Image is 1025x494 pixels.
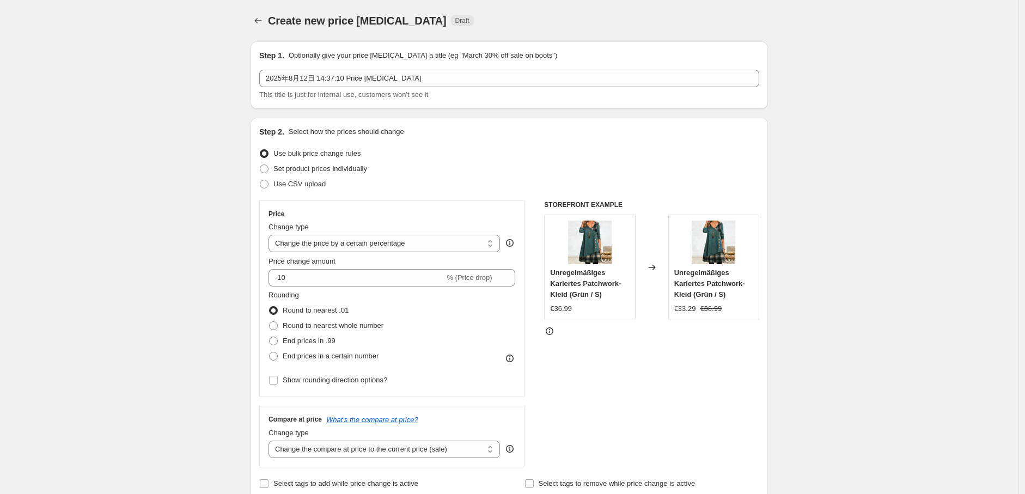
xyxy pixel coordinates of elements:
[550,269,621,298] span: Unregelmäßiges Kariertes Patchwork-Kleid (Grün / S)
[700,303,722,314] strike: €36.99
[259,50,284,61] h2: Step 1.
[273,149,361,157] span: Use bulk price change rules
[674,269,745,298] span: Unregelmäßiges Kariertes Patchwork-Kleid (Grün / S)
[692,221,735,264] img: UnregelmassigBedrucktesPatchwork-Kleid_80x.webp
[259,90,428,99] span: This title is just for internal use, customers won't see it
[269,257,335,265] span: Price change amount
[283,321,383,330] span: Round to nearest whole number
[283,352,379,360] span: End prices in a certain number
[455,16,469,25] span: Draft
[268,15,447,27] span: Create new price [MEDICAL_DATA]
[273,479,418,487] span: Select tags to add while price change is active
[447,273,492,282] span: % (Price drop)
[269,429,309,437] span: Change type
[568,221,612,264] img: UnregelmassigBedrucktesPatchwork-Kleid_80x.webp
[269,415,322,424] h3: Compare at price
[259,126,284,137] h2: Step 2.
[273,180,326,188] span: Use CSV upload
[504,237,515,248] div: help
[289,50,557,61] p: Optionally give your price [MEDICAL_DATA] a title (eg "March 30% off sale on boots")
[283,376,387,384] span: Show rounding direction options?
[544,200,759,209] h6: STOREFRONT EXAMPLE
[326,416,418,424] button: What's the compare at price?
[283,337,335,345] span: End prices in .99
[289,126,404,137] p: Select how the prices should change
[269,291,299,299] span: Rounding
[269,223,309,231] span: Change type
[550,303,572,314] div: €36.99
[269,210,284,218] h3: Price
[269,269,444,286] input: -15
[273,164,367,173] span: Set product prices individually
[283,306,349,314] span: Round to nearest .01
[539,479,695,487] span: Select tags to remove while price change is active
[251,13,266,28] button: Price change jobs
[674,303,696,314] div: €33.29
[259,70,759,87] input: 30% off holiday sale
[504,443,515,454] div: help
